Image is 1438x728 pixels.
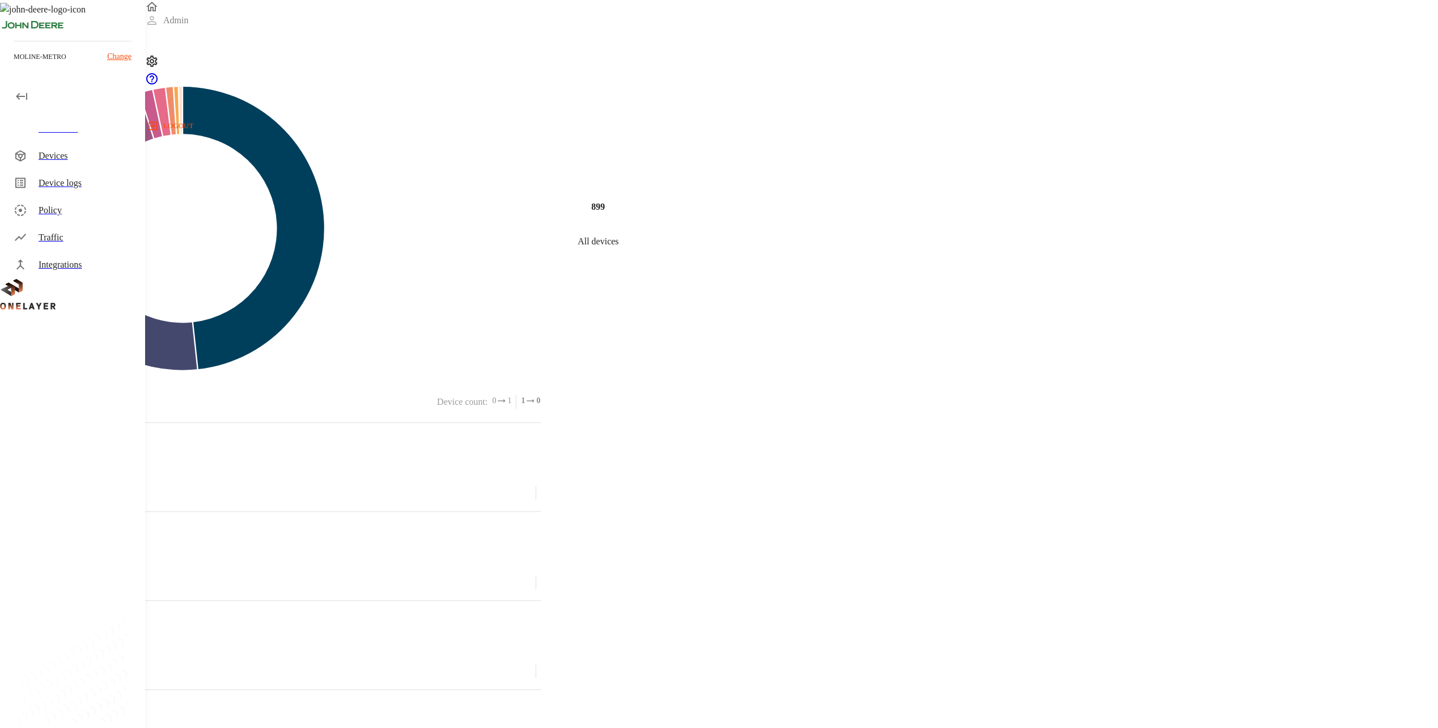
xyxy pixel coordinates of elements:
button: logout [145,117,198,135]
span: Support Portal [145,78,159,87]
span: 1 [507,395,511,407]
p: Admin [163,14,188,27]
a: logout [145,117,1438,135]
span: 1 [521,395,525,407]
a: onelayer-support [145,78,159,87]
h4: 899 [591,200,605,213]
p: Device count : [437,395,487,409]
p: All devices [578,235,618,248]
span: 0 [492,395,496,407]
span: 0 [536,395,540,407]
